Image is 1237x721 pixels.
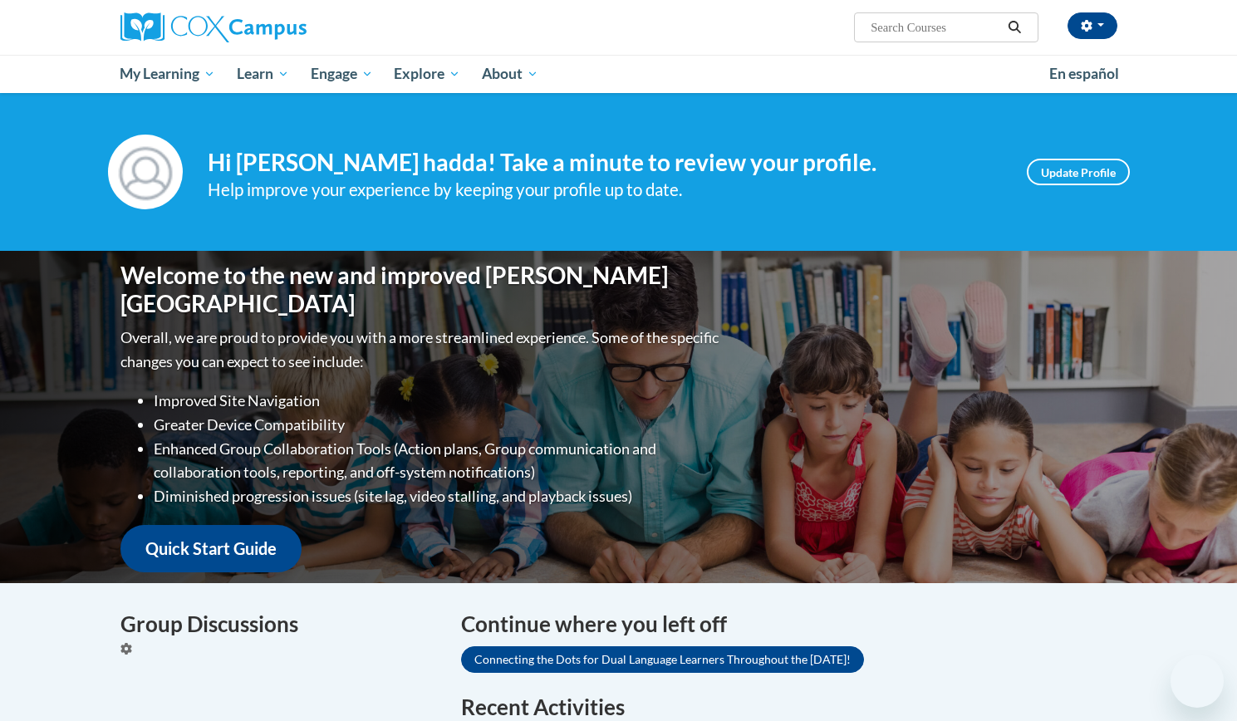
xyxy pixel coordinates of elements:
span: Explore [394,64,460,84]
div: Main menu [96,55,1142,93]
h4: Continue where you left off [461,608,1117,640]
li: Greater Device Compatibility [154,413,723,437]
iframe: Button to launch messaging window [1171,655,1224,708]
li: Improved Site Navigation [154,389,723,413]
a: Update Profile [1027,159,1130,185]
a: Explore [383,55,471,93]
a: Learn [226,55,300,93]
a: Connecting the Dots for Dual Language Learners Throughout the [DATE]! [461,646,864,673]
a: My Learning [110,55,227,93]
input: Search Courses [869,17,1002,37]
div: Help improve your experience by keeping your profile up to date. [208,176,1002,204]
a: Quick Start Guide [120,525,302,572]
h4: Group Discussions [120,608,436,640]
button: Account Settings [1068,12,1117,39]
img: Profile Image [108,135,183,209]
a: Cox Campus [120,12,436,42]
a: About [471,55,549,93]
h1: Welcome to the new and improved [PERSON_NAME][GEOGRAPHIC_DATA] [120,262,723,317]
li: Enhanced Group Collaboration Tools (Action plans, Group communication and collaboration tools, re... [154,437,723,485]
button: Search [1002,17,1027,37]
img: Cox Campus [120,12,307,42]
span: About [482,64,538,84]
p: Overall, we are proud to provide you with a more streamlined experience. Some of the specific cha... [120,326,723,374]
h4: Hi [PERSON_NAME] hadda! Take a minute to review your profile. [208,149,1002,177]
span: En español [1049,65,1119,82]
span: Engage [311,64,373,84]
a: Engage [300,55,384,93]
li: Diminished progression issues (site lag, video stalling, and playback issues) [154,484,723,508]
a: En español [1038,56,1130,91]
span: Learn [237,64,289,84]
span: My Learning [120,64,215,84]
